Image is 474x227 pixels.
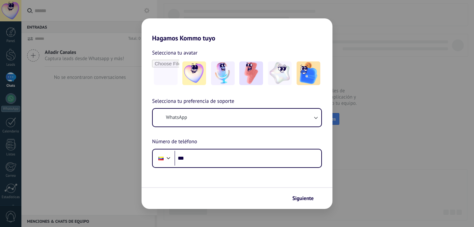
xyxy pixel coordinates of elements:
span: WhatsApp [166,114,187,121]
img: -4.jpeg [268,61,292,85]
img: -5.jpeg [297,61,320,85]
img: -3.jpeg [239,61,263,85]
h2: Hagamos Kommo tuyo [142,18,332,42]
img: -2.jpeg [211,61,235,85]
button: WhatsApp [153,109,321,126]
img: -1.jpeg [182,61,206,85]
span: Número de teléfono [152,138,197,146]
span: Siguiente [292,196,314,201]
span: Selecciona tu preferencia de soporte [152,97,234,106]
span: Selecciona tu avatar [152,49,197,57]
button: Siguiente [289,193,323,204]
div: Venezuela: + 58 [155,151,167,165]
